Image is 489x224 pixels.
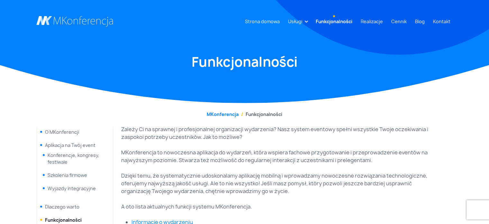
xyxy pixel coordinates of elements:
a: Wyjazdy integracyjne [48,185,96,191]
a: Strona domowa [242,15,282,27]
p: A oto lista aktualnych funkcji systemu MKonferencja. [121,203,432,210]
a: Kontakt [430,15,453,27]
a: MKonferencja [207,111,239,117]
a: Szkolenia firmowe [48,172,87,178]
a: Dlaczego warto [45,204,79,210]
a: Usługi [285,15,305,27]
a: Funkcjonalności [45,217,82,223]
a: Cennik [389,15,409,27]
a: O MKonferencji [45,129,79,135]
a: Realizacje [358,15,385,27]
a: Konferencje, kongresy, festiwale [48,152,99,165]
a: Blog [412,15,427,27]
a: Funkcjonalności [313,15,355,27]
nav: breadcrumb [36,111,453,118]
span: Aplikacja na Twój event [45,142,95,148]
p: Zależy Ci na sprawnej i profesjonalnej organizacji wydarzenia? Nasz system eventowy spełni wszyst... [121,125,432,141]
p: MKonferencja to nowoczesna aplikacja do wydarzeń, która wspiera fachowe przygotowanie i przeprowa... [121,149,432,164]
h1: Funkcjonalności [36,53,453,71]
p: Dzięki temu, że systematycznie udoskonalamy aplikację mobilną i wprowadzamy nowoczesne rozwiązani... [121,172,432,195]
li: Funkcjonalności [239,111,282,118]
